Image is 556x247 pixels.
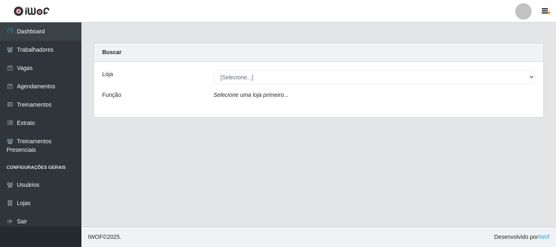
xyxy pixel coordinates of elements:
label: Função [102,91,121,99]
span: IWOF [88,234,103,240]
span: Desenvolvido por [494,233,549,241]
span: © 2025 . [88,233,121,241]
strong: Buscar [102,49,121,55]
img: CoreUI Logo [13,6,50,16]
label: Loja [102,70,113,79]
a: iWof [538,234,549,240]
i: Selecione uma loja primeiro... [214,92,289,98]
